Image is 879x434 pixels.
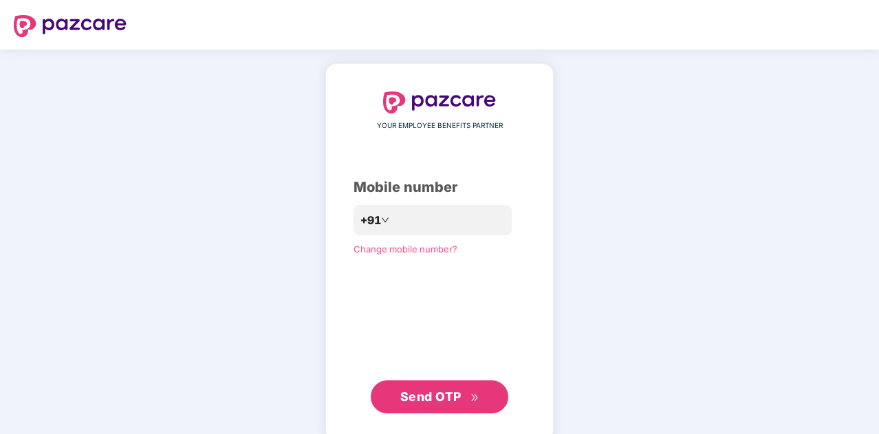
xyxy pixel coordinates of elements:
img: logo [383,91,496,113]
button: Send OTPdouble-right [371,380,508,413]
span: +91 [360,212,381,229]
span: double-right [470,393,479,402]
span: YOUR EMPLOYEE BENEFITS PARTNER [377,120,503,131]
span: Send OTP [400,389,462,404]
span: down [381,216,389,224]
img: logo [14,15,127,37]
div: Mobile number [354,177,525,198]
a: Change mobile number? [354,243,457,254]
